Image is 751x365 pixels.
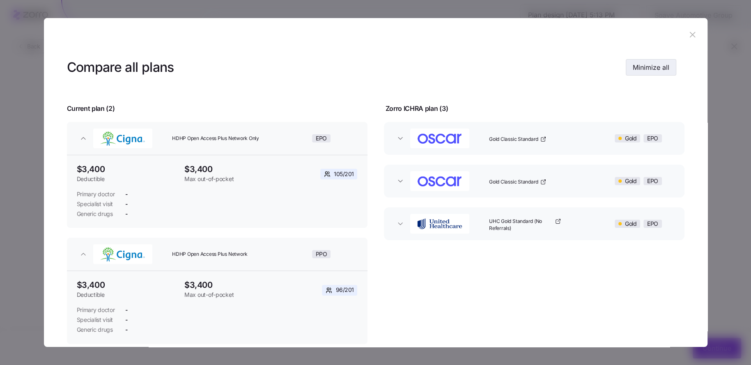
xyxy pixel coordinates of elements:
span: - [125,190,128,198]
button: UnitedHealthcareUHC Gold Standard (No Referrals)GoldEPO [384,207,684,240]
span: HDHP Open Access Plus Network Only [172,135,271,142]
span: Gold Classic Standard [489,136,538,143]
img: Cigna [94,243,152,265]
span: Current plan ( 2 ) [67,103,115,114]
button: OscarGold Classic StandardGoldEPO [384,122,684,155]
span: EPO [647,177,658,185]
button: CignaHDHP Open Access Plus NetworkPPO [67,238,367,271]
span: Generic drugs [77,326,115,334]
span: Specialist visit [77,200,115,208]
span: PPO [316,250,327,258]
span: EPO [316,135,327,142]
a: Gold Classic Standard [489,136,547,143]
span: Gold [625,177,636,185]
span: Minimize all [633,62,669,72]
h3: Compare all plans [67,58,174,77]
span: Deductible [77,291,178,299]
span: Specialist visit [77,316,115,324]
img: UnitedHealthcare [411,213,469,234]
div: CignaHDHP Open Access Plus Network OnlyEPO [67,155,367,228]
a: UHC Gold Standard (No Referrals) [489,218,561,232]
span: Deductible [77,175,178,183]
span: - [125,316,128,324]
button: OscarGold Classic StandardGoldEPO [384,165,684,197]
img: Cigna [94,128,152,149]
span: $3,400 [77,281,178,289]
span: Primary doctor [77,190,115,198]
button: CignaHDHP Open Access Plus Network OnlyEPO [67,122,367,155]
span: Zorro ICHRA plan ( 3 ) [386,103,448,114]
span: 105 / 201 [334,170,354,178]
img: Oscar [411,170,469,192]
span: $3,400 [184,281,273,289]
span: - [125,210,128,218]
span: - [125,200,128,208]
span: Gold [625,220,636,227]
span: UHC Gold Standard (No Referrals) [489,218,553,232]
span: Gold [625,135,636,142]
span: HDHP Open Access Plus Network [172,251,271,258]
span: 96 / 201 [335,286,354,294]
span: EPO [647,220,658,227]
span: Max out-of-pocket [184,291,273,299]
span: EPO [647,135,658,142]
span: Max out-of-pocket [184,175,273,183]
button: Minimize all [626,59,676,76]
span: $3,400 [184,165,273,173]
img: Oscar [411,128,469,149]
span: - [125,306,128,314]
a: Gold Classic Standard [489,179,547,186]
span: Primary doctor [77,306,115,314]
span: - [125,326,128,334]
span: Generic drugs [77,210,115,218]
div: CignaHDHP Open Access Plus NetworkPPO [67,271,367,344]
span: Gold Classic Standard [489,179,538,186]
span: $3,400 [77,165,178,173]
